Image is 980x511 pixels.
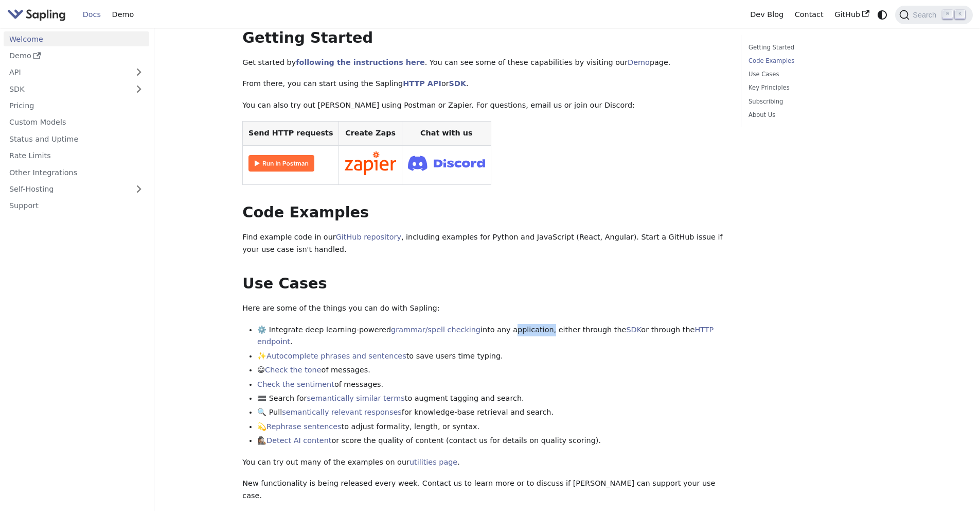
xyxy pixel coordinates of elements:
h2: Getting Started [242,29,726,47]
a: Detect AI content [266,436,331,445]
h2: Use Cases [242,275,726,293]
a: Status and Uptime [4,131,149,146]
kbd: K [955,10,965,19]
a: semantically similar terms [307,394,404,402]
li: 🔍 Pull for knowledge-base retrieval and search. [257,406,726,419]
p: From there, you can start using the Sapling or . [242,78,726,90]
a: Autocomplete phrases and sentences [266,352,406,360]
li: 😀 of messages. [257,364,726,377]
img: Sapling.ai [7,7,66,22]
a: SDK [626,326,641,334]
p: Get started by . You can see some of these capabilities by visiting our page. [242,57,726,69]
a: Welcome [4,31,149,46]
p: You can also try out [PERSON_NAME] using Postman or Zapier. For questions, email us or join our D... [242,99,726,112]
a: SDK [4,81,129,96]
a: grammar/spell checking [391,326,480,334]
a: Self-Hosting [4,182,149,197]
img: Run in Postman [248,155,314,172]
a: following the instructions here [296,58,424,66]
th: Chat with us [402,121,491,145]
a: Contact [789,7,829,23]
a: GitHub [829,7,875,23]
p: You can try out many of the examples on our . [242,456,726,469]
span: Search [910,11,942,19]
button: Expand sidebar category 'SDK' [129,81,149,96]
th: Create Zaps [339,121,402,145]
a: Demo [628,58,650,66]
button: Search (Command+K) [895,6,972,24]
img: Connect in Zapier [345,151,396,175]
a: Custom Models [4,115,149,130]
th: Send HTTP requests [243,121,339,145]
a: About Us [749,110,888,120]
p: New functionality is being released every week. Contact us to learn more or to discuss if [PERSON... [242,478,726,502]
a: Getting Started [749,43,888,53]
img: Join Discord [408,152,485,174]
a: HTTP API [403,79,441,88]
button: Switch between dark and light mode (currently system mode) [875,7,890,22]
a: Rate Limits [4,148,149,163]
a: utilities page [409,458,457,466]
a: Rephrase sentences [266,422,341,431]
a: Support [4,198,149,213]
li: of messages. [257,379,726,391]
li: ✨ to save users time typing. [257,350,726,363]
h2: Code Examples [242,203,726,222]
a: Check the sentiment [257,380,334,388]
a: Code Examples [749,56,888,66]
a: Other Integrations [4,165,149,180]
a: Check the tone [265,366,321,374]
a: Dev Blog [744,7,789,23]
a: API [4,65,129,80]
li: 🕵🏽‍♀️ or score the quality of content (contact us for details on quality scoring). [257,435,726,447]
li: 💫 to adjust formality, length, or syntax. [257,421,726,433]
a: Pricing [4,98,149,113]
li: 🟰 Search for to augment tagging and search. [257,393,726,405]
a: Docs [77,7,106,23]
li: ⚙️ Integrate deep learning-powered into any application, either through the or through the . [257,324,726,349]
a: Use Cases [749,70,888,79]
a: GitHub repository [336,233,401,241]
a: SDK [449,79,466,88]
a: semantically relevant responses [282,408,402,416]
a: Demo [106,7,139,23]
p: Find example code in our , including examples for Python and JavaScript (React, Angular). Start a... [242,231,726,256]
p: Here are some of the things you can do with Sapling: [242,302,726,315]
button: Expand sidebar category 'API' [129,65,149,80]
a: Subscribing [749,97,888,107]
a: Demo [4,48,149,63]
kbd: ⌘ [942,10,953,19]
a: Key Principles [749,83,888,93]
a: Sapling.ai [7,7,69,22]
